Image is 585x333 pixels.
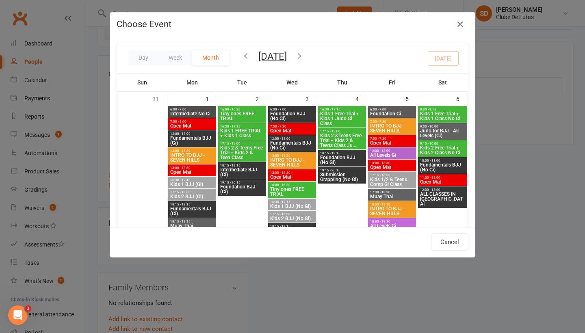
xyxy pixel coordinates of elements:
th: Mon [167,74,217,91]
h4: Choose Event [117,19,468,29]
button: Day [128,50,158,65]
span: 19:15 - 20:15 [320,169,364,172]
span: Muay Thai [370,194,414,199]
span: 1 [25,305,31,312]
span: 17:30 - 18:30 [370,190,414,194]
span: 18:15 - 19:15 [320,151,364,155]
div: 6 [456,92,468,105]
span: Kids 2 Free Trial + Kids 2 Class No Gi [420,145,466,155]
span: Open Mat [270,175,314,179]
span: 13:00 - 13:30 [370,161,414,165]
span: Kids 1/2 & Teens Comp Gi Class [370,177,414,187]
span: Foundation BJJ (Gi) [220,184,264,194]
span: Foundation Gi [370,111,414,116]
span: 10:00 - 11:00 [420,159,466,162]
span: 17:15 - 18:00 [320,130,364,133]
span: ALL CLASSES IN [GEOGRAPHIC_DATA] [420,192,466,206]
span: Kids 2 BJJ (Gi) [170,194,214,199]
button: Close [454,18,467,31]
div: 3 [305,92,317,105]
span: 6:00 - 7:00 [170,108,214,111]
span: 19:15 - 20:15 [220,181,264,184]
span: 7:00 - 7:30 [270,125,314,128]
span: 9:15 - 10:00 [420,142,466,145]
th: Thu [317,74,367,91]
div: 5 [405,92,417,105]
span: Fundamentals BJJ (Gi) [170,136,214,145]
span: 18:15 - 19:15 [170,203,214,206]
th: Sun [117,74,167,91]
span: Open Mat [170,123,214,128]
span: 17:15 - 18:00 [170,190,214,194]
span: Open Mat [270,128,314,133]
span: 16:30 - 17:15 [320,108,364,111]
th: Wed [267,74,317,91]
div: 4 [355,92,367,105]
span: 18:15 - 19:15 [220,164,264,167]
span: 18:00 - 18:30 [370,203,414,206]
span: 7:00 - 8:00 [170,120,214,123]
span: All Levels Gi [370,223,414,228]
button: Month [192,50,229,65]
span: 7:00 - 7:30 [370,120,414,123]
span: 11:00 - 12:00 [420,176,466,179]
div: 2 [256,92,267,105]
span: Open Mat [170,170,214,175]
span: Kids 1 BJJ (Gi) [170,182,214,187]
span: Kids 2 & Teens Free Trial + Kids 2 & Teen Class [220,145,264,160]
span: 16:30 - 17:15 [170,178,214,182]
div: 1 [206,92,217,105]
span: INTRO TO BJJ - SEVEN HILLS [270,158,314,167]
span: Foundation BJJ (No Gi) [320,155,364,165]
div: 31 [152,92,167,105]
span: 12:00 - 13:00 [370,149,414,153]
button: [DATE] [258,51,287,62]
span: Tiny ones FREE TRIAL [270,187,314,197]
th: Sat [417,74,468,91]
span: Open Mat [370,141,414,145]
span: Fundamentals BJJ (No Gi) [420,162,466,172]
span: Foundation BJJ (No Gi) [270,111,314,121]
span: 6:00 - 7:00 [370,108,414,111]
span: 7:00 - 7:30 [370,137,414,141]
span: Fundamentals BJJ (Gi) [170,206,214,216]
th: Tue [217,74,267,91]
span: 13:00 - 13:30 [270,171,314,175]
span: 16:30 - 17:15 [270,200,314,204]
span: 9:00 - 10:00 [420,125,466,128]
span: 12:00 - 13:00 [170,132,214,136]
span: INTRO TO BJJ - SEVEN HILLS [370,123,414,133]
span: 18:30 - 19:30 [370,220,414,223]
span: All Levels Gi [370,153,414,158]
span: 17:15 - 18:00 [220,142,264,145]
span: 12:00 - 13:00 [270,137,314,141]
span: 13:00 - 13:30 [170,149,214,153]
span: Kids 1 Free Trial + Kids 1 Judo Gi Class [320,111,364,126]
button: Cancel [431,234,468,251]
span: 16:30 - 17:15 [220,125,264,128]
span: Kids 1 BJJ (No Gi) [270,204,314,209]
span: Fundamentals BJJ (No Gi) [270,141,314,150]
span: Intermediate BJJ (Gi) [220,167,264,177]
th: Fri [367,74,417,91]
span: Intermediate No Gi [170,111,214,116]
span: 16:00 - 16:30 [220,108,264,111]
span: Tiny ones FREE TRIAL [220,111,264,121]
span: 6:00 - 7:00 [270,108,314,111]
span: Muay Thai [170,223,214,228]
span: Open Mat [370,165,414,170]
span: 8:30 - 9:15 [420,108,466,111]
span: 17:15 - 18:00 [370,173,414,177]
span: Open Mat [420,179,466,184]
span: 13:00 - 13:30 [170,166,214,170]
span: INTRO TO BJJ - SEVEN HILLS [170,153,214,162]
span: INTRO TO BJJ - SEVEN HILLS [370,206,414,216]
span: 16:00 - 16:30 [270,183,314,187]
span: Judo for BJJ - All Levels (Gi) [420,128,466,138]
span: 13:00 - 13:30 [270,154,314,158]
span: 17:15 - 18:00 [270,212,314,216]
span: 18:15 - 19:15 [270,225,314,228]
span: Submission Grappling (No Gi) [320,172,364,182]
span: Kids 2 &Teens Free Trial + Kids 2 & Teens Class Ju... [320,133,364,148]
span: Kids 1 Free Trial + Kids 1 Class No Gi [420,111,466,121]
